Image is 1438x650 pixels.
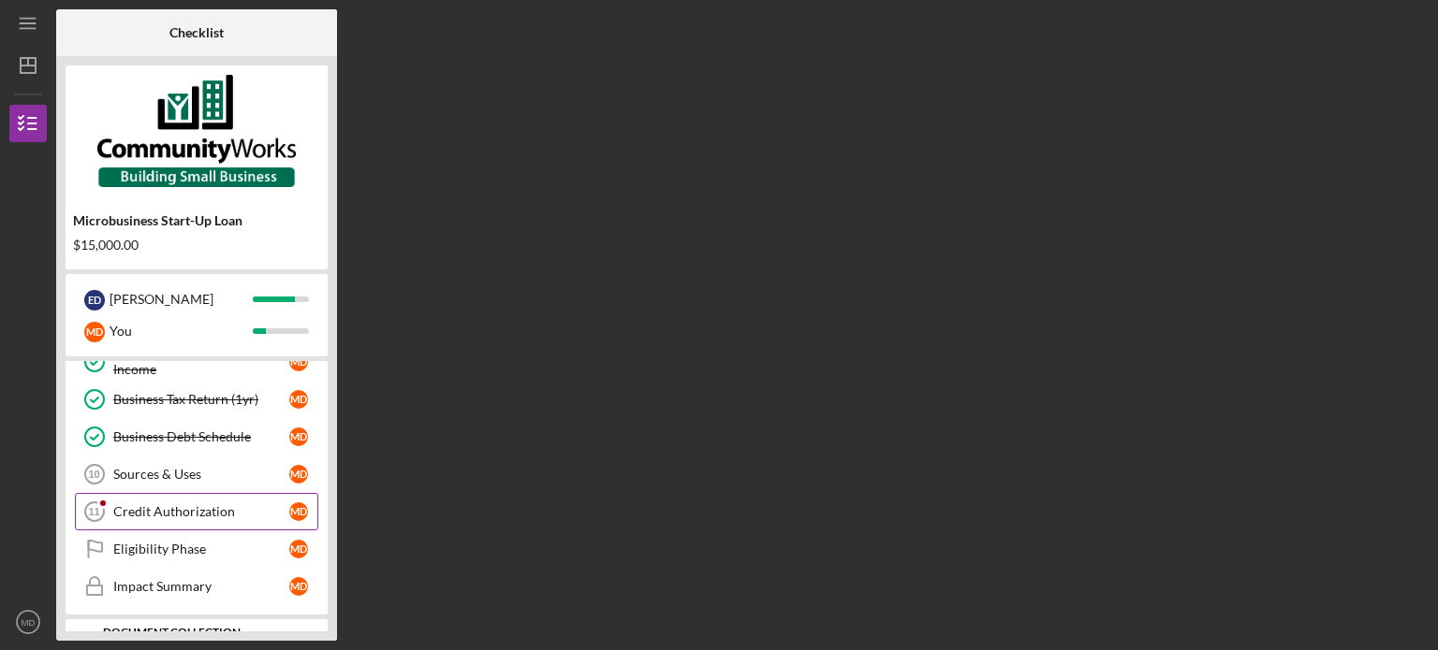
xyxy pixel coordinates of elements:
[289,427,308,446] div: M D
[113,504,289,519] div: Credit Authorization
[169,25,224,40] b: Checklist
[73,238,320,253] div: $15,000.00
[75,418,318,455] a: Business Debt ScheduleMD
[110,315,253,347] div: You
[103,627,267,648] div: Document Collection Phase
[113,542,289,556] div: Eligibility Phase
[84,322,105,342] div: M D
[75,530,318,568] a: Eligibility PhaseMD
[113,392,289,407] div: Business Tax Return (1yr)
[66,75,328,187] img: Product logo
[289,390,308,409] div: M D
[113,579,289,594] div: Impact Summary
[75,381,318,418] a: Business Tax Return (1yr)MD
[110,283,253,315] div: [PERSON_NAME]
[289,577,308,596] div: M D
[9,603,47,641] button: MD
[113,467,289,482] div: Sources & Uses
[75,343,318,381] a: Verification of Personal IncomeMD
[75,493,318,530] a: 11Credit AuthorizationMD
[289,502,308,521] div: M D
[289,465,308,484] div: M D
[73,213,320,228] div: Microbusiness Start-Up Loan
[289,540,308,558] div: M D
[84,290,105,311] div: E D
[113,429,289,444] div: Business Debt Schedule
[88,469,99,480] tspan: 10
[75,455,318,493] a: 10Sources & UsesMD
[113,347,289,377] div: Verification of Personal Income
[289,353,308,371] div: M D
[88,506,99,517] tspan: 11
[22,617,36,628] text: MD
[75,568,318,605] a: Impact SummaryMD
